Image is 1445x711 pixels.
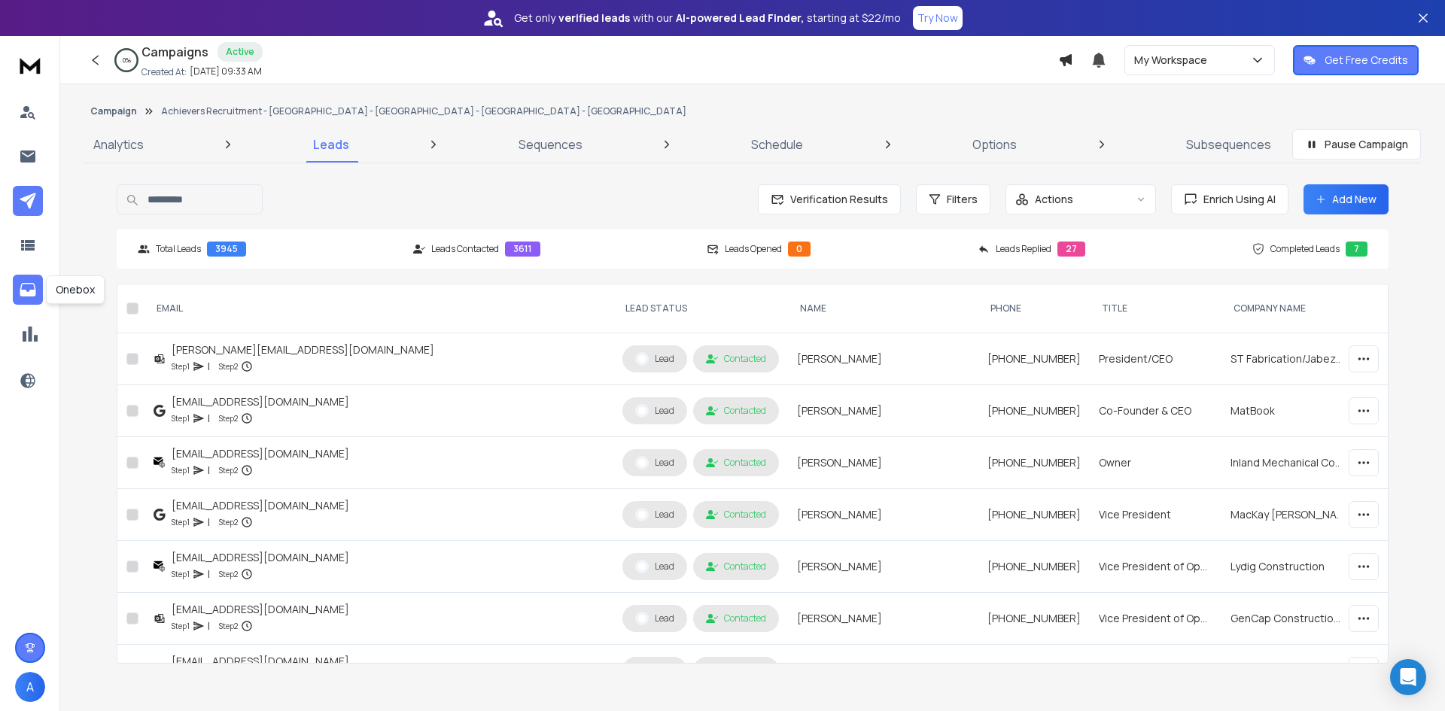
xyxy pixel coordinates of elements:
[219,411,238,426] p: Step 2
[916,184,990,214] button: Filters
[978,333,1090,385] td: [PHONE_NUMBER]
[1090,284,1221,333] th: title
[1292,129,1421,160] button: Pause Campaign
[1221,541,1353,593] td: Lydig Construction
[208,515,210,530] p: |
[144,284,613,333] th: EMAIL
[172,654,349,669] div: [EMAIL_ADDRESS][DOMAIN_NAME]
[1270,243,1340,255] p: Completed Leads
[172,550,349,565] div: [EMAIL_ADDRESS][DOMAIN_NAME]
[706,457,766,469] div: Contacted
[172,498,349,513] div: [EMAIL_ADDRESS][DOMAIN_NAME]
[676,11,804,26] strong: AI-powered Lead Finder,
[1197,192,1276,207] span: Enrich Using AI
[788,242,811,257] div: 0
[706,612,766,624] div: Contacted
[706,405,766,417] div: Contacted
[1346,242,1367,257] div: 7
[978,593,1090,645] td: [PHONE_NUMBER]
[788,645,978,697] td: [PERSON_NAME]
[219,567,238,582] p: Step 2
[635,456,674,469] div: Lead
[141,43,208,61] h1: Campaigns
[917,11,958,26] p: Try Now
[784,192,888,207] span: Verification Results
[947,192,978,207] span: Filters
[219,359,238,374] p: Step 2
[706,561,766,573] div: Contacted
[963,126,1026,163] a: Options
[788,593,978,645] td: [PERSON_NAME]
[1325,53,1408,68] p: Get Free Credits
[1221,437,1353,489] td: Inland Mechanical Contractors
[172,446,349,461] div: [EMAIL_ADDRESS][DOMAIN_NAME]
[208,411,210,426] p: |
[635,612,674,625] div: Lead
[1090,593,1221,645] td: Vice President of Operations
[172,342,434,357] div: [PERSON_NAME][EMAIL_ADDRESS][DOMAIN_NAME]
[1090,385,1221,437] td: Co-Founder & CEO
[558,11,630,26] strong: verified leads
[978,645,1090,697] td: [PHONE_NUMBER]
[1090,333,1221,385] td: President/CEO
[208,463,210,478] p: |
[156,243,201,255] p: Total Leads
[84,126,153,163] a: Analytics
[219,463,238,478] p: Step 2
[172,602,349,617] div: [EMAIL_ADDRESS][DOMAIN_NAME]
[1221,333,1353,385] td: ST Fabrication/Jabez Construction
[635,352,674,366] div: Lead
[1186,135,1271,153] p: Subsequences
[751,135,803,153] p: Schedule
[208,567,210,582] p: |
[706,509,766,521] div: Contacted
[207,242,246,257] div: 3945
[996,243,1051,255] p: Leads Replied
[172,394,349,409] div: [EMAIL_ADDRESS][DOMAIN_NAME]
[208,359,210,374] p: |
[913,6,963,30] button: Try Now
[15,672,45,702] button: A
[758,184,901,214] button: Verification Results
[725,243,782,255] p: Leads Opened
[190,65,262,77] p: [DATE] 09:33 AM
[1090,489,1221,541] td: Vice President
[972,135,1017,153] p: Options
[742,126,812,163] a: Schedule
[1090,437,1221,489] td: Owner
[172,463,190,478] p: Step 1
[1057,242,1085,257] div: 27
[788,489,978,541] td: [PERSON_NAME]
[978,489,1090,541] td: [PHONE_NUMBER]
[1304,184,1389,214] button: Add New
[978,541,1090,593] td: [PHONE_NUMBER]
[788,385,978,437] td: [PERSON_NAME]
[1171,184,1288,214] button: Enrich Using AI
[172,359,190,374] p: Step 1
[172,567,190,582] p: Step 1
[1134,53,1213,68] p: My Workspace
[1090,645,1221,697] td: Vice President Operations
[635,404,674,418] div: Lead
[161,105,686,117] p: Achievers Recruitment - [GEOGRAPHIC_DATA] - [GEOGRAPHIC_DATA] - [GEOGRAPHIC_DATA] - [GEOGRAPHIC_D...
[219,618,238,634] p: Step 2
[1221,489,1353,541] td: MacKay [PERSON_NAME]
[788,541,978,593] td: [PERSON_NAME]
[172,411,190,426] p: Step 1
[978,385,1090,437] td: [PHONE_NUMBER]
[208,618,210,634] p: |
[706,353,766,365] div: Contacted
[15,51,45,79] img: logo
[93,135,144,153] p: Analytics
[1293,45,1419,75] button: Get Free Credits
[788,437,978,489] td: [PERSON_NAME]
[1390,659,1426,695] div: Open Intercom Messenger
[510,126,592,163] a: Sequences
[141,66,187,78] p: Created At:
[978,284,1090,333] th: Phone
[219,515,238,530] p: Step 2
[788,284,978,333] th: NAME
[1035,192,1073,207] p: Actions
[1221,385,1353,437] td: MatBook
